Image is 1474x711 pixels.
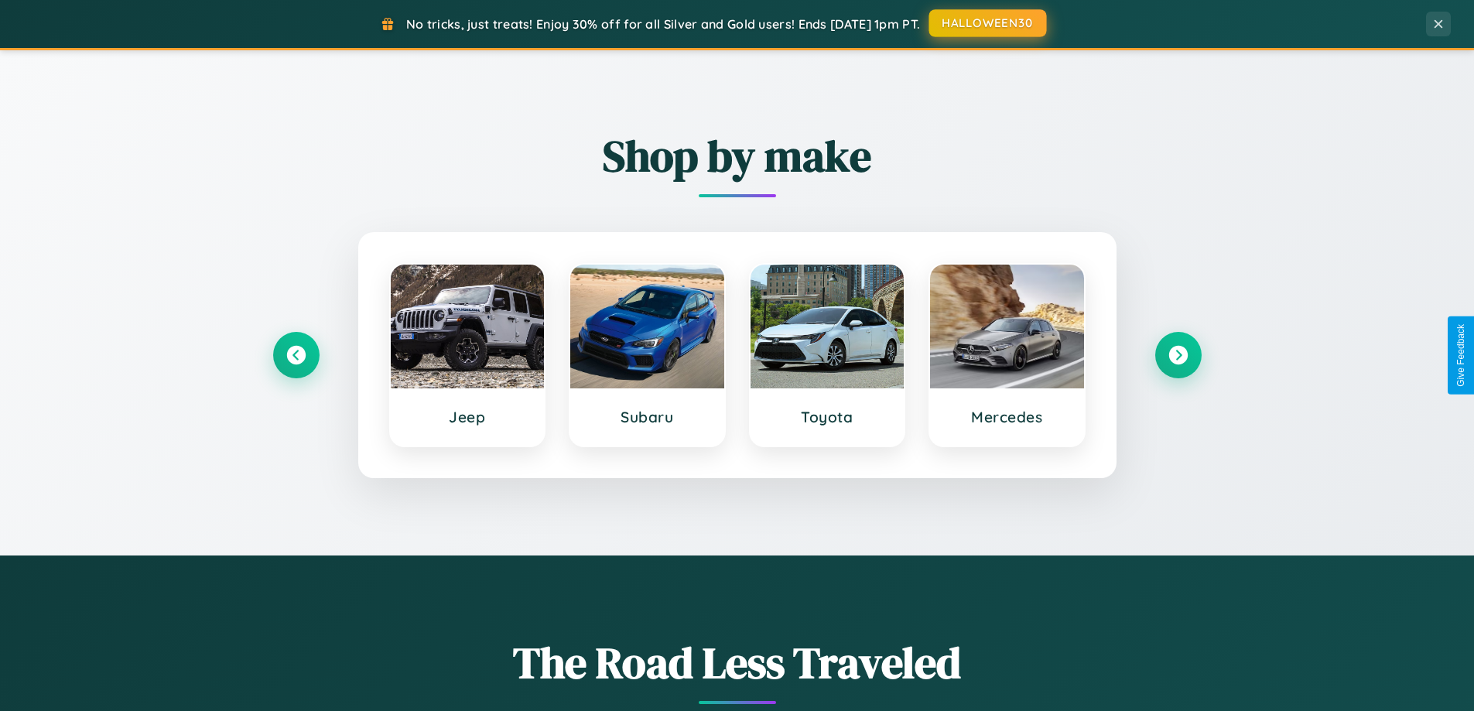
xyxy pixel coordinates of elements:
button: HALLOWEEN30 [929,9,1047,37]
div: Give Feedback [1455,324,1466,387]
h3: Jeep [406,408,529,426]
span: No tricks, just treats! Enjoy 30% off for all Silver and Gold users! Ends [DATE] 1pm PT. [406,16,920,32]
h3: Mercedes [946,408,1069,426]
h3: Subaru [586,408,709,426]
h1: The Road Less Traveled [273,633,1202,692]
h2: Shop by make [273,126,1202,186]
h3: Toyota [766,408,889,426]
